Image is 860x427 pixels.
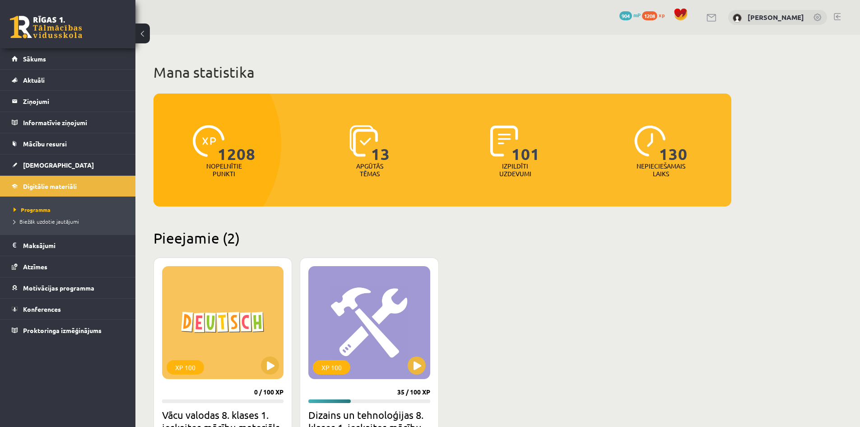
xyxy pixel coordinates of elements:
a: [DEMOGRAPHIC_DATA] [12,155,124,175]
span: Biežāk uzdotie jautājumi [14,218,79,225]
span: Konferences [23,305,61,313]
a: Maksājumi [12,235,124,256]
a: Digitālie materiāli [12,176,124,197]
img: Alina Ščerbicka [733,14,742,23]
p: Apgūtās tēmas [352,162,387,178]
a: Ziņojumi [12,91,124,112]
h1: Mana statistika [153,63,731,81]
a: Atzīmes [12,256,124,277]
h2: Pieejamie (2) [153,229,731,247]
p: Nepieciešamais laiks [637,162,685,178]
span: Motivācijas programma [23,284,94,292]
span: 130 [659,125,688,162]
a: Biežāk uzdotie jautājumi [14,217,126,225]
a: 904 mP [619,11,641,19]
span: 13 [371,125,390,162]
span: xp [659,11,665,19]
a: Konferences [12,299,124,319]
img: icon-completed-tasks-ad58ae20a441b2904462921112bc710f1caf180af7a3daa7317a5a94f2d26646.svg [490,125,518,157]
span: 1208 [218,125,256,162]
span: Proktoringa izmēģinājums [23,326,102,334]
div: XP 100 [313,360,350,375]
legend: Maksājumi [23,235,124,256]
a: Proktoringa izmēģinājums [12,320,124,341]
a: [PERSON_NAME] [748,13,804,22]
p: Izpildīti uzdevumi [497,162,533,178]
a: Motivācijas programma [12,277,124,298]
span: Aktuāli [23,76,45,84]
img: icon-xp-0682a9bc20223a9ccc6f5883a126b849a74cddfe5390d2b41b4391c66f2066e7.svg [193,125,224,157]
span: 101 [511,125,540,162]
span: Programma [14,206,51,213]
a: Rīgas 1. Tālmācības vidusskola [10,16,82,38]
span: Atzīmes [23,263,47,271]
p: Nopelnītie punkti [206,162,242,178]
a: Programma [14,206,126,214]
a: Mācību resursi [12,133,124,154]
div: XP 100 [167,360,204,375]
a: Informatīvie ziņojumi [12,112,124,133]
span: Mācību resursi [23,140,67,148]
a: Aktuāli [12,70,124,90]
span: Digitālie materiāli [23,182,77,190]
span: 1208 [642,11,657,20]
span: mP [633,11,641,19]
span: 904 [619,11,632,20]
a: 1208 xp [642,11,669,19]
legend: Ziņojumi [23,91,124,112]
span: Sākums [23,55,46,63]
span: [DEMOGRAPHIC_DATA] [23,161,94,169]
img: icon-clock-7be60019b62300814b6bd22b8e044499b485619524d84068768e800edab66f18.svg [634,125,666,157]
legend: Informatīvie ziņojumi [23,112,124,133]
img: icon-learned-topics-4a711ccc23c960034f471b6e78daf4a3bad4a20eaf4de84257b87e66633f6470.svg [349,125,378,157]
a: Sākums [12,48,124,69]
